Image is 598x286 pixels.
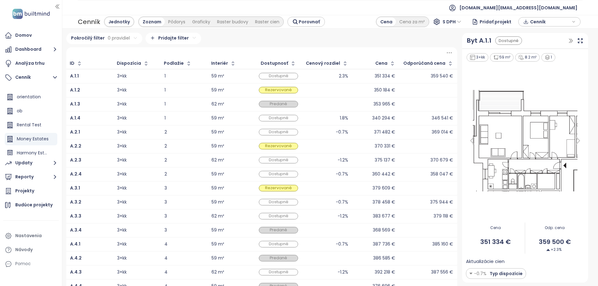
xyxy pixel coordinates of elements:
div: -0.7% [336,200,348,204]
div: orientation [5,91,57,103]
div: Návody [15,246,33,254]
div: 387 556 € [431,270,453,274]
div: 3+kk [117,228,127,232]
div: Predané [259,227,298,233]
button: Updaty [3,157,59,169]
div: 4 [164,242,204,246]
a: A.1.2 [70,88,80,92]
div: -0.7% [336,172,348,176]
div: 1 [164,102,204,106]
button: Dashboard [3,43,59,56]
div: Pridajte filter [145,33,201,44]
a: Projekty [3,185,59,197]
div: Rental Test [5,119,57,131]
a: A.3.3 [70,214,81,218]
div: button [522,17,577,26]
b: A.4.1 [70,241,80,247]
div: 3+kk [117,74,127,78]
div: 1 [164,116,204,120]
div: 3 [164,228,204,232]
div: Odporúčaná cena [403,61,445,65]
div: 3 [164,186,204,190]
div: Money Estates [5,133,57,145]
div: 59 m² [490,53,514,62]
div: 2 [164,144,204,148]
div: 8.2 m² [515,53,540,62]
div: 351 334 € [375,74,395,78]
div: 1 [164,88,204,92]
div: 386 585 € [373,256,395,260]
img: Floor plan [466,88,584,193]
span: Odp. cena [525,225,584,231]
div: Pomoc [3,258,59,270]
div: -0.7% [336,242,348,246]
a: A.1.1 [70,74,79,78]
a: A.2.1 [70,130,80,134]
div: 379 609 € [373,186,395,190]
div: 359 540 € [431,74,453,78]
img: Decrease [546,248,550,252]
div: 59 m² [211,88,224,92]
b: A.4.2 [70,255,82,261]
div: 3+kk [467,53,488,62]
div: 3+kk [117,144,127,148]
div: Dostupné [259,73,298,79]
span: Pridať projekt [480,16,511,27]
span: [DOMAIN_NAME][EMAIL_ADDRESS][DOMAIN_NAME] [459,0,577,15]
div: 4 [164,256,204,260]
div: 59 m² [211,228,224,232]
a: A.3.4 [70,228,82,232]
div: 59 m² [211,130,224,134]
span: -0.7% [474,270,486,277]
div: 350 184 € [374,88,395,92]
div: Cenník [78,16,100,27]
div: 3 [164,214,204,218]
div: 358 047 € [430,172,453,176]
div: 3+kk [117,102,127,106]
a: A.4.1 [70,242,80,246]
div: Money Estates [17,135,49,143]
button: Cenník [3,71,59,84]
div: ob [5,105,57,117]
a: A.2.4 [70,172,82,176]
div: 59 m² [211,74,224,78]
b: A.2.1 [70,129,80,135]
div: 375 944 € [430,200,453,204]
div: 3+kk [117,186,127,190]
div: 62 m² [211,102,224,106]
div: 1.8% [340,116,348,120]
a: A.1.3 [70,102,80,106]
div: 3+kk [117,242,127,246]
div: Harmony Estates [17,149,50,157]
div: orientation [17,93,41,101]
div: 3+kk [117,200,127,204]
div: Cena [377,17,396,26]
a: Návody [3,244,59,256]
div: 3 [164,200,204,204]
div: -1.2% [338,270,348,274]
div: 383 677 € [373,214,395,218]
div: ID [70,61,74,65]
div: 2 [164,172,204,176]
div: Dostupné [259,199,298,205]
div: 4 [164,270,204,274]
div: 3+kk [117,116,127,120]
b: A.3.3 [70,213,81,219]
div: Interiér [211,61,228,65]
a: A.4.2 [70,256,82,260]
div: 59 m² [211,172,224,176]
div: Domov [15,31,32,39]
div: Cenový rozdiel [306,61,340,65]
div: Dostupné [259,157,298,163]
b: A.2.3 [70,157,81,163]
div: Pomoc [15,260,31,268]
div: 62 m² [211,214,224,218]
div: ob [17,107,22,115]
b: A.2.2 [70,143,81,149]
a: A.2.3 [70,158,81,162]
div: 368 569 € [373,228,395,232]
div: 353 965 € [373,102,395,106]
div: 62 m² [211,270,224,274]
div: Pôdorys [165,17,189,26]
